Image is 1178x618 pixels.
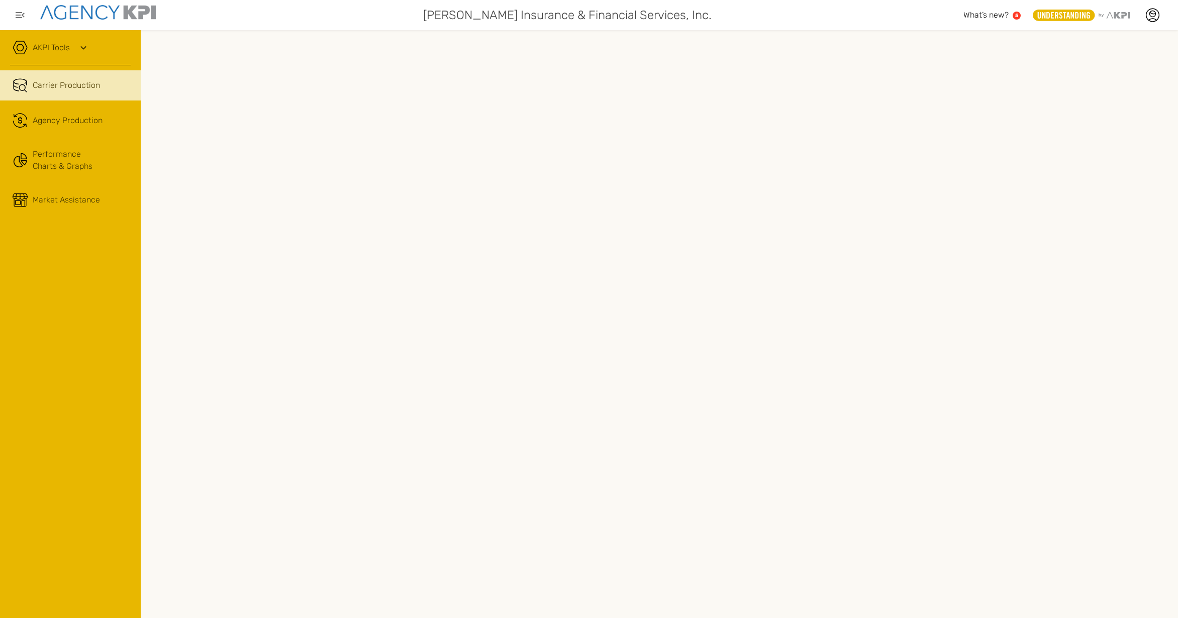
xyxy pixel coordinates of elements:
span: What’s new? [963,10,1009,20]
img: agencykpi-logo-550x69-2d9e3fa8.png [40,5,156,20]
span: [PERSON_NAME] Insurance & Financial Services, Inc. [423,6,712,24]
a: AKPI Tools [33,42,70,54]
span: Agency Production [33,115,103,127]
a: 5 [1013,12,1021,20]
span: Market Assistance [33,194,100,206]
span: Carrier Production [33,79,100,91]
text: 5 [1015,13,1018,18]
